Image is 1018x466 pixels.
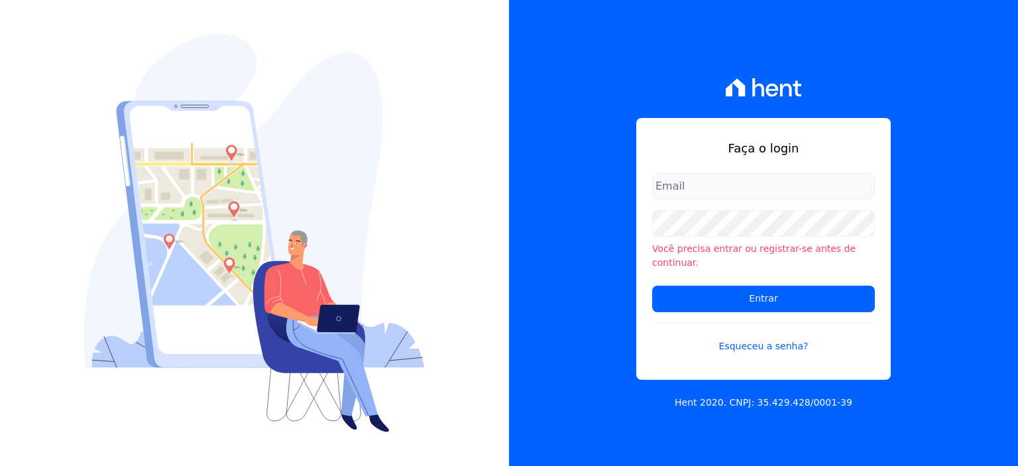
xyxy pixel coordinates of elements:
h1: Faça o login [652,139,875,157]
input: Entrar [652,286,875,312]
p: Hent 2020. CNPJ: 35.429.428/0001-39 [675,396,852,410]
img: Login [84,34,425,432]
li: Você precisa entrar ou registrar-se antes de continuar. [652,242,875,270]
input: Email [652,173,875,200]
a: Esqueceu a senha? [652,323,875,353]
